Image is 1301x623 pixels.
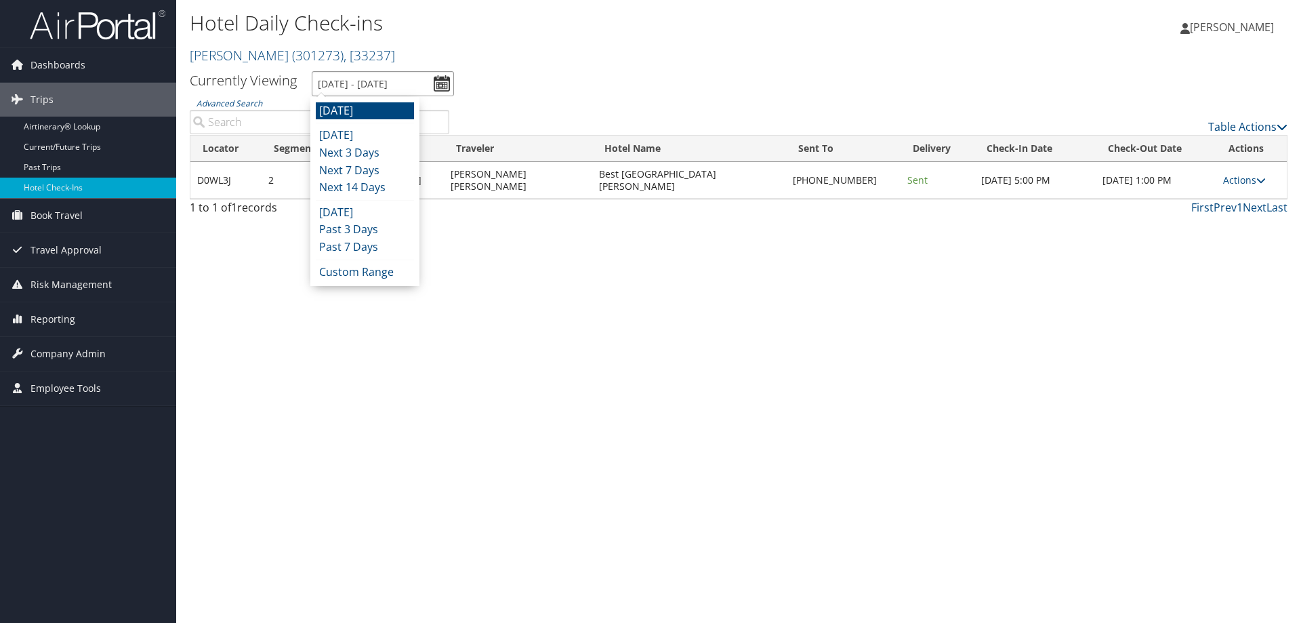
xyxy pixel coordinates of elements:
[316,144,414,162] li: Next 3 Days
[316,204,414,222] li: [DATE]
[1237,200,1243,215] a: 1
[30,371,101,405] span: Employee Tools
[197,98,262,109] a: Advanced Search
[974,162,1096,199] td: [DATE] 5:00 PM
[30,268,112,302] span: Risk Management
[30,233,102,267] span: Travel Approval
[30,337,106,371] span: Company Admin
[444,136,592,162] th: Traveler: activate to sort column ascending
[901,136,974,162] th: Delivery: activate to sort column ascending
[30,302,75,336] span: Reporting
[786,136,901,162] th: Sent To: activate to sort column ascending
[30,199,83,233] span: Book Travel
[30,83,54,117] span: Trips
[262,136,339,162] th: Segment: activate to sort column ascending
[316,102,414,120] li: [DATE]
[316,127,414,144] li: [DATE]
[231,200,237,215] span: 1
[316,239,414,256] li: Past 7 Days
[592,136,786,162] th: Hotel Name: activate to sort column ascending
[1266,200,1287,215] a: Last
[1223,174,1266,186] a: Actions
[190,110,449,134] input: Advanced Search
[1214,200,1237,215] a: Prev
[190,46,395,64] a: [PERSON_NAME]
[1191,200,1214,215] a: First
[1096,136,1217,162] th: Check-Out Date: activate to sort column ascending
[190,136,262,162] th: Locator: activate to sort column ascending
[190,162,262,199] td: D0WL3J
[30,48,85,82] span: Dashboards
[786,162,901,199] td: [PHONE_NUMBER]
[974,136,1096,162] th: Check-In Date: activate to sort column ascending
[1243,200,1266,215] a: Next
[262,162,339,199] td: 2
[1208,119,1287,134] a: Table Actions
[316,162,414,180] li: Next 7 Days
[1096,162,1217,199] td: [DATE] 1:00 PM
[312,71,454,96] input: [DATE] - [DATE]
[30,9,165,41] img: airportal-logo.png
[1190,20,1274,35] span: [PERSON_NAME]
[190,71,297,89] h3: Currently Viewing
[1180,7,1287,47] a: [PERSON_NAME]
[190,9,922,37] h1: Hotel Daily Check-ins
[344,46,395,64] span: , [ 33237 ]
[190,199,449,222] div: 1 to 1 of records
[444,162,592,199] td: [PERSON_NAME] [PERSON_NAME]
[316,264,414,281] li: Custom Range
[592,162,786,199] td: Best [GEOGRAPHIC_DATA][PERSON_NAME]
[316,179,414,197] li: Next 14 Days
[907,174,928,186] span: Sent
[316,221,414,239] li: Past 3 Days
[1216,136,1287,162] th: Actions
[292,46,344,64] span: ( 301273 )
